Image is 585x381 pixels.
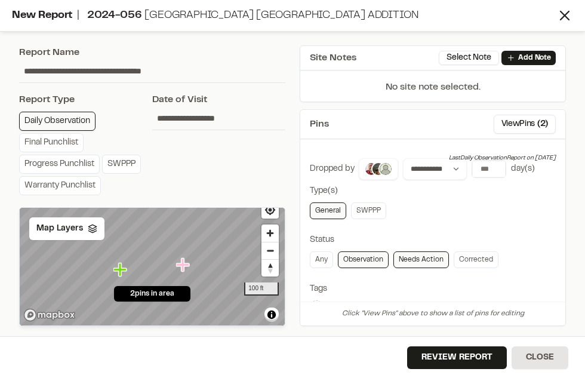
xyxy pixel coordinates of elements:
span: Site Notes [310,51,356,65]
div: Last Daily Observation Report on [DATE] [449,153,556,163]
a: Any [310,251,333,268]
span: Map Layers [36,222,83,235]
canvas: Map [20,208,285,328]
span: 2024-056 [87,11,142,20]
div: Map marker [113,262,129,278]
img: Maurice. T. Burries Sr. [371,162,386,176]
span: Pins [310,117,329,131]
span: ( 2 ) [537,118,548,131]
div: Click "View Pins" above to show a list of pins for editing [300,302,565,325]
div: 100 ft [244,282,279,296]
span: Reset bearing to north [261,260,279,276]
p: Add Note [518,53,551,63]
a: Final Punchlist [19,133,84,152]
div: Map marker [176,257,192,273]
button: ViewPins (2) [494,115,556,134]
span: 2 pins in area [130,288,174,299]
button: Close [512,346,568,369]
a: General [310,202,346,219]
a: SWPPP [351,202,386,219]
div: Report Type [19,93,152,107]
button: Find my location [261,201,279,219]
button: Select Note [439,51,499,65]
img: Jason Luttrell [364,162,378,176]
p: No site note selected. [300,80,565,102]
a: Observation [338,251,389,268]
a: Daily Observation [19,112,96,131]
span: | [77,11,79,20]
button: Edit Tags [310,300,323,314]
div: New Report [12,8,556,24]
a: Corrected [454,251,498,268]
a: Warranty Punchlist [19,176,101,195]
button: Jason Luttrell, Maurice. T. Burries Sr., Shawna Hesson [359,158,398,180]
div: Type(s) [310,185,556,198]
div: Tags [310,282,556,296]
div: Dropped by [310,162,355,176]
button: Toggle attribution [264,308,279,322]
div: Report Name [19,45,285,60]
img: Shawna Hesson [378,162,393,176]
button: Zoom out [261,242,279,259]
div: Date of Visit [152,93,285,107]
a: Needs Action [393,251,449,268]
button: Reset bearing to north [261,259,279,276]
a: SWPPP [102,155,141,174]
button: Review Report [407,346,507,369]
button: Zoom in [261,225,279,242]
a: Mapbox logo [23,308,76,322]
div: day(s) [511,162,535,176]
a: Progress Punchlist [19,155,100,174]
div: Status [310,233,556,247]
span: [GEOGRAPHIC_DATA] [GEOGRAPHIC_DATA] Addition [144,11,418,20]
